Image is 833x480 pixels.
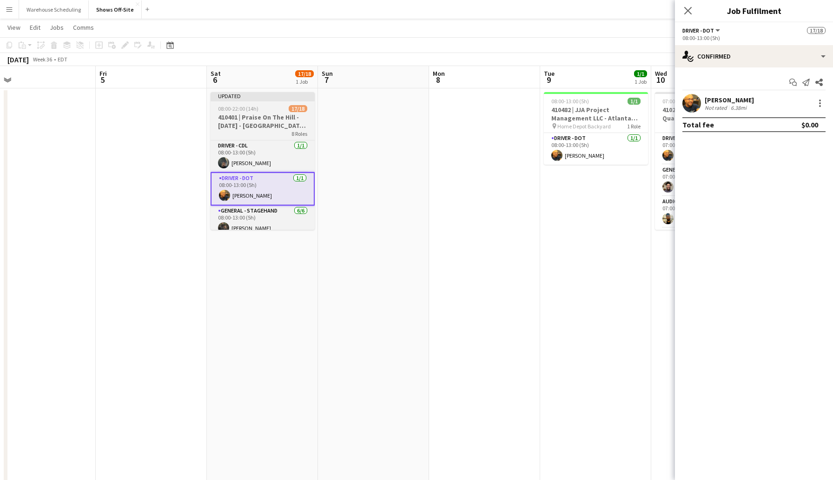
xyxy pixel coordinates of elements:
app-job-card: 07:00-20:00 (13h)7/7410265 | CarMax Business Quarterly Meeting7 RolesDriver - DOT/Hand1/107:00-11... [655,92,759,230]
a: Edit [26,21,44,33]
span: Wed [655,69,667,78]
span: Tue [544,69,555,78]
span: 1/1 [628,98,641,105]
span: 17/18 [289,105,307,112]
span: 1/1 [634,70,647,77]
a: Comms [69,21,98,33]
span: 5 [98,74,107,85]
div: [PERSON_NAME] [705,96,754,104]
span: Comms [73,23,94,32]
span: Home Depot Backyard [557,123,611,130]
div: Not rated [705,104,729,111]
span: 07:00-20:00 (13h) [662,98,703,105]
span: 08:00-22:00 (14h) [218,105,258,112]
div: [DATE] [7,55,29,64]
span: Sun [322,69,333,78]
app-card-role: General - Stagehand6/608:00-13:00 (5h)[PERSON_NAME] [211,206,315,305]
div: 08:00-13:00 (5h) [682,34,826,41]
span: Week 36 [31,56,54,63]
h3: Job Fulfilment [675,5,833,17]
span: 9 [542,74,555,85]
a: View [4,21,24,33]
span: 17/18 [295,70,314,77]
app-job-card: 08:00-13:00 (5h)1/1410482 | JJA Project Management LLC - Atlanta Food & Wine Festival - Home Depo... [544,92,648,165]
div: 1 Job [296,78,313,85]
div: Confirmed [675,45,833,67]
h3: 410265 | CarMax Business Quarterly Meeting [655,106,759,122]
span: 10 [654,74,667,85]
div: $0.00 [801,120,818,129]
span: 6 [209,74,221,85]
div: EDT [58,56,67,63]
h3: 410401 | Praise On The Hill - [DATE] - [GEOGRAPHIC_DATA], [GEOGRAPHIC_DATA] [211,113,315,130]
button: Warehouse Scheduling [19,0,89,19]
a: Jobs [46,21,67,33]
app-job-card: Updated08:00-22:00 (14h)17/18410401 | Praise On The Hill - [DATE] - [GEOGRAPHIC_DATA], [GEOGRAPHI... [211,92,315,230]
div: Total fee [682,120,714,129]
div: 1 Job [635,78,647,85]
span: 17/18 [807,27,826,34]
app-card-role: Driver - DOT1/108:00-13:00 (5h)[PERSON_NAME] [211,172,315,206]
div: Updated [211,92,315,100]
span: Fri [99,69,107,78]
app-card-role: Driver - DOT/Hand1/107:00-11:00 (4h)[PERSON_NAME] [655,133,759,165]
span: 8 [431,74,445,85]
span: 1 Role [627,123,641,130]
span: Edit [30,23,40,32]
div: 6.38mi [729,104,748,111]
span: 8 Roles [291,130,307,137]
span: 7 [320,74,333,85]
app-card-role: Driver - CDL1/108:00-13:00 (5h)[PERSON_NAME] [211,140,315,172]
app-card-role: Driver - DOT1/108:00-13:00 (5h)[PERSON_NAME] [544,133,648,165]
span: View [7,23,20,32]
app-card-role: Video - TD/ Show Caller1/1 [655,228,759,260]
h3: 410482 | JJA Project Management LLC - Atlanta Food & Wine Festival - Home Depot Backyard - Deliver [544,106,648,122]
span: 08:00-13:00 (5h) [551,98,589,105]
span: Mon [433,69,445,78]
button: Shows Off-Site [89,0,142,19]
button: Driver - DOT [682,27,721,34]
span: Jobs [50,23,64,32]
app-card-role: Audio - A11/107:00-17:00 (10h)[PERSON_NAME] [655,196,759,228]
span: Driver - DOT [682,27,714,34]
span: Sat [211,69,221,78]
app-card-role: General - Stagehand1/107:00-11:00 (4h)Lovaughn Sample [655,165,759,196]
